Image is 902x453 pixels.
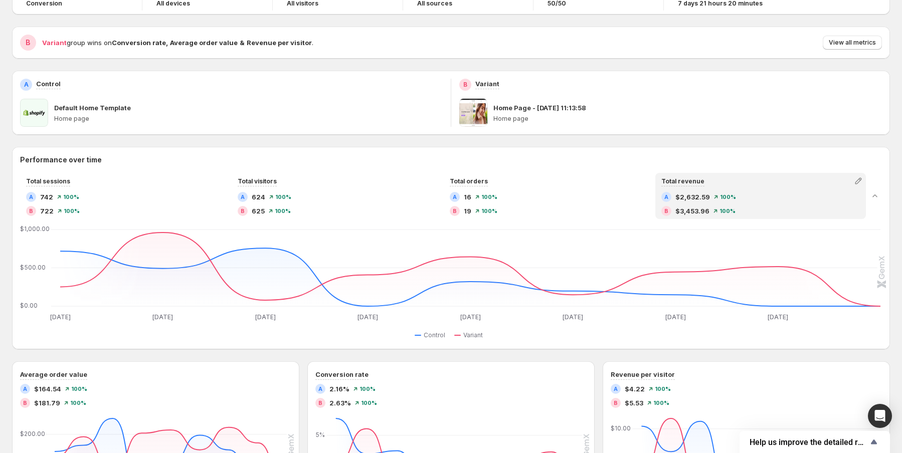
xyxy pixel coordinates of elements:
span: 2.63% [329,398,351,408]
text: [DATE] [563,313,583,321]
img: Default Home Template [20,99,48,127]
span: 100 % [655,386,671,392]
text: $1,000.00 [20,225,50,233]
text: [DATE] [50,313,71,321]
text: $0.00 [20,302,38,309]
span: 100 % [70,400,86,406]
span: 100 % [481,208,497,214]
strong: Average order value [170,39,238,47]
h2: A [23,386,27,392]
text: $200.00 [20,430,45,437]
span: 625 [252,206,265,216]
span: Variant [463,331,483,339]
h2: A [664,194,668,200]
p: Home page [54,115,443,123]
h2: B [463,81,467,89]
span: 100 % [481,194,497,200]
p: Variant [475,79,499,89]
span: $164.54 [34,384,61,394]
span: 100 % [720,194,736,200]
h2: A [453,194,457,200]
h2: B [241,208,245,214]
span: 100 % [71,386,87,392]
h3: Revenue per visitor [611,369,675,379]
span: group wins on . [42,39,313,47]
span: View all metrics [829,39,876,47]
span: Total orders [450,177,488,185]
h2: B [318,400,322,406]
h2: B [664,208,668,214]
strong: Revenue per visitor [247,39,312,47]
strong: , [166,39,168,47]
h2: A [29,194,33,200]
span: 2.16% [329,384,349,394]
h2: Performance over time [20,155,882,165]
h2: A [241,194,245,200]
span: $4.22 [625,384,645,394]
span: 100 % [63,194,79,200]
h2: B [26,38,31,48]
span: Total visitors [238,177,277,185]
text: $500.00 [20,264,46,271]
span: Help us improve the detailed report for A/B campaigns [750,437,868,447]
button: Show survey - Help us improve the detailed report for A/B campaigns [750,436,880,448]
span: 624 [252,192,265,202]
strong: & [240,39,245,47]
text: 5% [315,431,325,438]
button: Variant [454,329,487,341]
text: $10.00 [611,424,631,432]
span: 16 [464,192,471,202]
h3: Average order value [20,369,87,379]
p: Home page [493,115,882,123]
text: [DATE] [768,313,788,321]
img: Home Page - Aug 7, 11:13:58 [459,99,487,127]
text: [DATE] [665,313,686,321]
h2: B [23,400,27,406]
p: Default Home Template [54,103,131,113]
h2: B [614,400,618,406]
span: $5.53 [625,398,643,408]
span: 722 [40,206,54,216]
h2: A [24,81,29,89]
span: $3,453.96 [675,206,709,216]
h2: A [614,386,618,392]
span: 100 % [653,400,669,406]
span: 19 [464,206,471,216]
div: Open Intercom Messenger [868,404,892,428]
p: Control [36,79,61,89]
span: 100 % [359,386,376,392]
span: 100 % [719,208,736,214]
button: Control [415,329,449,341]
h3: Conversion rate [315,369,369,379]
text: [DATE] [152,313,173,321]
span: $181.79 [34,398,60,408]
text: [DATE] [357,313,378,321]
span: Variant [42,39,67,47]
span: Total revenue [661,177,704,185]
span: 100 % [275,208,291,214]
span: Total sessions [26,177,70,185]
h2: B [453,208,457,214]
span: 742 [40,192,53,202]
button: Collapse chart [868,189,882,203]
span: 100 % [275,194,291,200]
span: $2,632.59 [675,192,710,202]
h2: A [318,386,322,392]
text: [DATE] [460,313,481,321]
button: View all metrics [823,36,882,50]
p: Home Page - [DATE] 11:13:58 [493,103,586,113]
span: 100 % [361,400,377,406]
text: [DATE] [255,313,276,321]
span: 100 % [64,208,80,214]
span: Control [424,331,445,339]
h2: B [29,208,33,214]
strong: Conversion rate [112,39,166,47]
